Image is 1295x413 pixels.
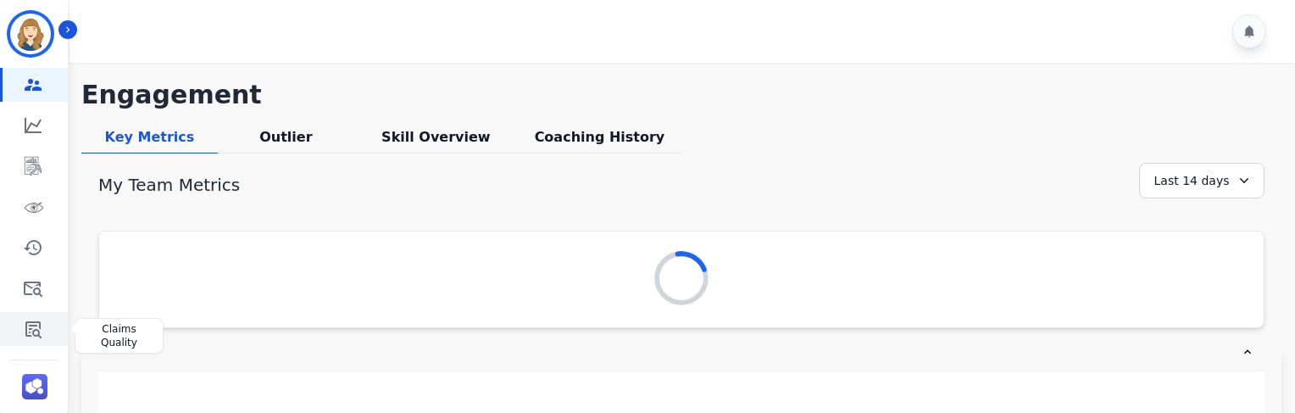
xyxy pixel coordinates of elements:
[354,127,518,153] div: Skill Overview
[98,173,240,197] h1: My Team Metrics
[10,14,51,54] img: Bordered avatar
[81,127,218,153] div: Key Metrics
[518,127,681,153] div: Coaching History
[1139,163,1264,198] div: Last 14 days
[81,80,1281,110] h1: Engagement
[218,127,354,153] div: Outlier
